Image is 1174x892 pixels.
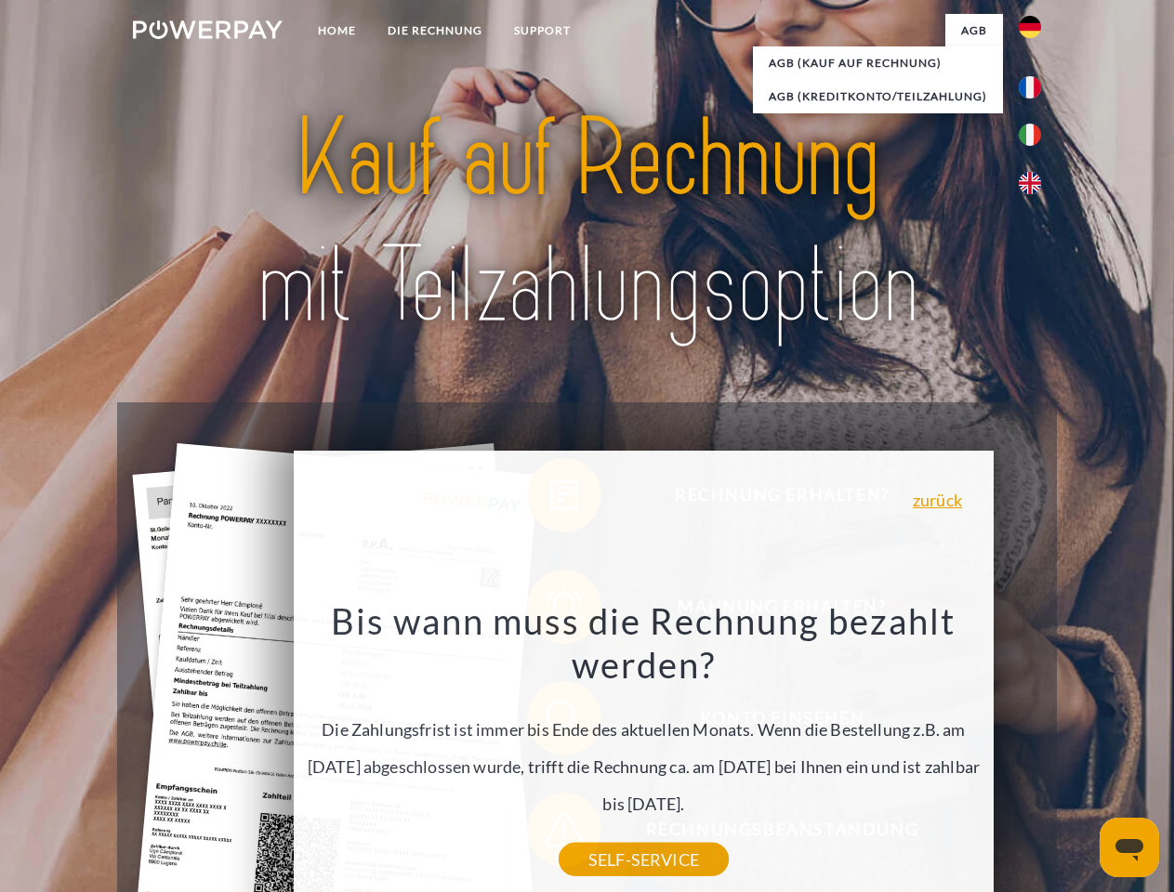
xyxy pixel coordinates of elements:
[1019,16,1041,38] img: de
[753,46,1003,80] a: AGB (Kauf auf Rechnung)
[913,492,962,508] a: zurück
[498,14,587,47] a: SUPPORT
[302,14,372,47] a: Home
[133,20,283,39] img: logo-powerpay-white.svg
[305,598,983,859] div: Die Zahlungsfrist ist immer bis Ende des aktuellen Monats. Wenn die Bestellung z.B. am [DATE] abg...
[305,598,983,688] h3: Bis wann muss die Rechnung bezahlt werden?
[1019,172,1041,194] img: en
[1019,124,1041,146] img: it
[1019,76,1041,98] img: fr
[1100,818,1159,877] iframe: Schaltfläche zum Öffnen des Messaging-Fensters
[945,14,1003,47] a: agb
[559,843,729,876] a: SELF-SERVICE
[178,89,996,356] img: title-powerpay_de.svg
[753,80,1003,113] a: AGB (Kreditkonto/Teilzahlung)
[372,14,498,47] a: DIE RECHNUNG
